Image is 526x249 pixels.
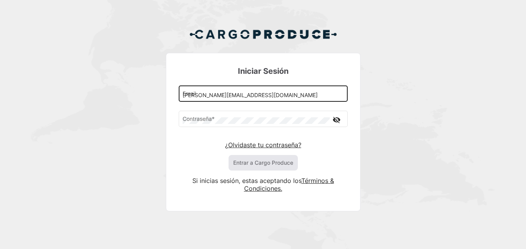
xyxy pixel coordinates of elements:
h3: Iniciar Sesión [179,66,348,77]
mat-icon: visibility_off [332,115,341,125]
img: Cargo Produce Logo [189,25,337,44]
span: Si inicias sesión, estas aceptando los [192,177,301,185]
a: Términos & Condiciones. [244,177,334,192]
a: ¿Olvidaste tu contraseña? [225,141,301,149]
